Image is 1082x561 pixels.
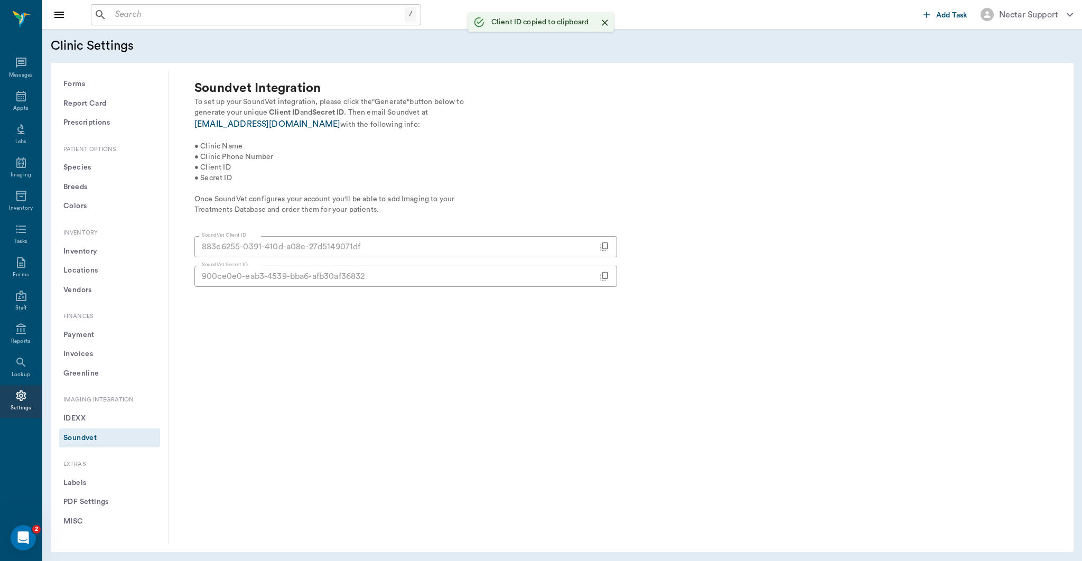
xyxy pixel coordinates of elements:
[59,229,160,238] p: Inventory
[51,38,328,54] h5: Clinic Settings
[59,512,160,531] button: MISC
[405,7,416,22] div: /
[59,242,160,261] button: Inventory
[111,7,405,22] input: Search
[194,194,480,215] p: Once SoundVet configures your account you'll be able to add Imaging to your Treatments Database a...
[312,109,344,116] b: Secret ID
[194,162,408,173] p: • Client ID
[194,120,340,128] a: [EMAIL_ADDRESS][DOMAIN_NAME]
[194,152,408,162] p: • Clinic Phone Number
[194,97,480,118] p: To set up your SoundVet integration, please click the "Generate" button below to generate your un...
[11,404,32,412] div: Settings
[194,173,408,183] p: • Secret ID
[596,239,612,255] button: toggle password visibility
[59,158,160,177] button: Species
[11,171,31,179] div: Imaging
[59,280,160,300] button: Vendors
[9,71,33,79] div: Messages
[59,261,160,280] button: Locations
[59,428,160,448] button: Soundvet
[597,15,613,31] button: Close
[11,338,31,345] div: Reports
[12,371,30,379] div: Lookup
[972,5,1081,24] button: Nectar Support
[194,80,670,97] p: Soundvet Integration
[59,396,160,405] p: Imaging Integration
[202,231,246,239] label: SoundVet Client ID
[49,4,70,25] button: Close drawer
[194,141,408,152] p: • Clinic Name
[14,238,27,246] div: Tasks
[59,344,160,364] button: Invoices
[9,204,33,212] div: Inventory
[15,304,26,312] div: Staff
[59,113,160,133] button: Prescriptions
[59,197,160,216] button: Colors
[596,268,612,284] button: toggle password visibility
[919,5,972,24] button: Add Task
[13,105,28,113] div: Appts
[59,409,160,428] button: IDEXX
[202,261,248,268] label: SoundVet Secret ID
[59,312,160,321] p: Finances
[15,138,26,146] div: Labs
[59,325,160,345] button: Payment
[59,145,160,154] p: Patient Options
[59,492,160,512] button: PDF Settings
[59,460,160,469] p: Extras
[999,8,1058,21] div: Nectar Support
[32,525,41,534] span: 2
[59,473,160,493] button: Labels
[194,97,480,215] p: with the following info:
[491,13,589,32] div: Client ID copied to clipboard
[59,94,160,114] button: Report Card
[59,74,160,94] button: Forms
[13,271,29,279] div: Forms
[59,177,160,197] button: Breeds
[269,109,300,116] b: Client ID
[11,525,36,550] iframe: Intercom live chat
[59,364,160,384] button: Greenline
